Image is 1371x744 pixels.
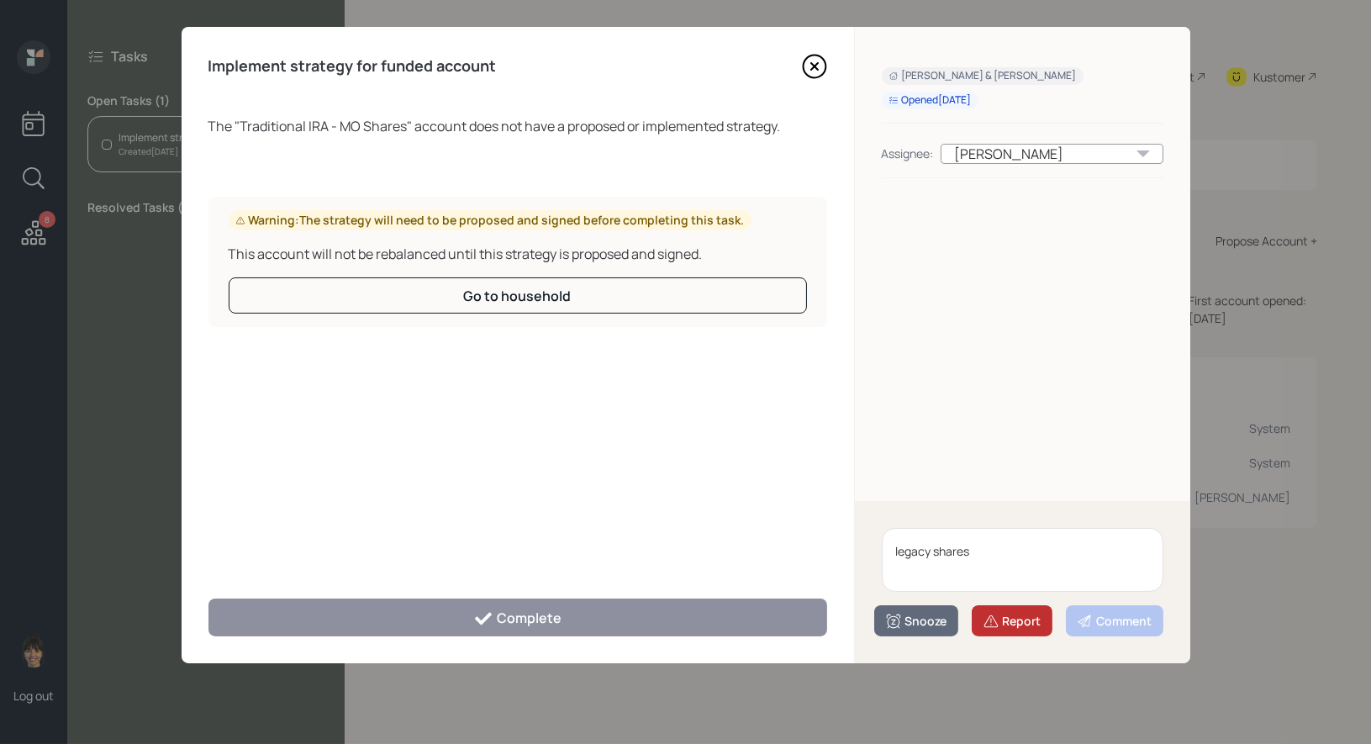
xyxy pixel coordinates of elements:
button: Complete [208,599,827,636]
div: Comment [1077,613,1152,630]
button: Report [972,605,1052,636]
div: Assignee: [882,145,934,162]
button: Snooze [874,605,958,636]
div: This account will not be rebalanced until this strategy is proposed and signed. [229,244,807,264]
button: Go to household [229,277,807,314]
h4: Implement strategy for funded account [208,57,497,76]
div: Complete [473,609,562,629]
div: Go to household [464,287,572,305]
div: Snooze [885,613,947,630]
div: Report [983,613,1041,630]
div: [PERSON_NAME] & [PERSON_NAME] [889,69,1077,83]
div: Warning: The strategy will need to be proposed and signed before completing this task. [235,212,745,229]
button: Comment [1066,605,1163,636]
div: The " Traditional IRA - MO Shares " account does not have a proposed or implemented strategy. [208,116,827,136]
div: [PERSON_NAME] [941,144,1163,164]
textarea: legacy shares [882,528,1163,592]
div: Opened [DATE] [889,93,972,108]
